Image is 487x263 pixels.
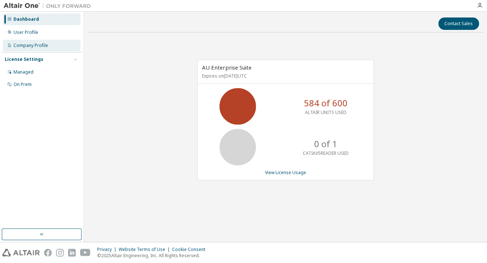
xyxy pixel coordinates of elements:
[119,247,172,252] div: Website Terms of Use
[2,249,40,256] img: altair_logo.svg
[13,30,38,35] div: User Profile
[44,249,52,256] img: facebook.svg
[265,169,306,176] a: View License Usage
[172,247,210,252] div: Cookie Consent
[97,247,119,252] div: Privacy
[304,97,348,109] p: 584 of 600
[13,69,33,75] div: Managed
[80,249,91,256] img: youtube.svg
[56,249,64,256] img: instagram.svg
[314,138,337,150] p: 0 of 1
[4,2,95,9] img: Altair One
[202,73,367,79] p: Expires on [DATE] UTC
[438,17,479,30] button: Contact Sales
[97,252,210,259] p: © 2025 Altair Engineering, Inc. All Rights Reserved.
[202,64,252,71] span: AU Enterprise Suite
[68,249,76,256] img: linkedin.svg
[303,150,349,156] p: CATIAV5READER USED
[5,56,43,62] div: License Settings
[13,16,39,22] div: Dashboard
[13,43,48,48] div: Company Profile
[13,82,32,87] div: On Prem
[305,109,347,115] p: ALTAIR UNITS USED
